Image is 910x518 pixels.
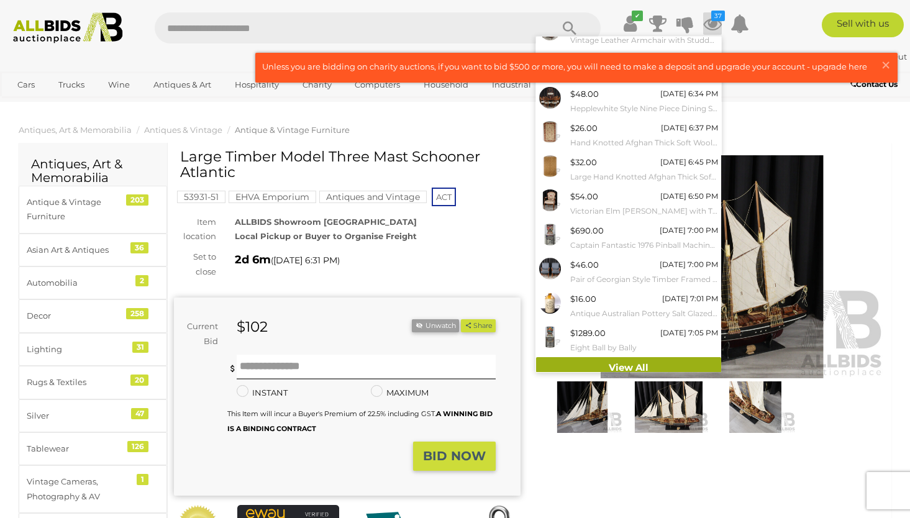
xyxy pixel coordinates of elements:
[662,292,718,306] div: [DATE] 7:01 PM
[413,442,496,471] button: BID NOW
[632,11,643,21] i: ✔
[661,121,718,135] div: [DATE] 6:37 PM
[539,224,561,245] img: 53981-9a.jpg
[536,255,721,289] a: $46.00 [DATE] 7:00 PM Pair of Georgian Style Timber Framed Armchairs
[536,323,721,357] a: $1289.00 [DATE] 7:05 PM Eight Ball by Bally
[570,123,598,133] span: $26.00
[27,342,129,357] div: Lighting
[19,432,167,465] a: Tablewear 126
[660,87,718,101] div: [DATE] 6:34 PM
[536,152,721,186] a: $32.00 [DATE] 6:45 PM Large Hand Knotted Afghan Thick Soft Wool Carpet with Restrained Herati Pat...
[539,258,561,279] img: 54093-5a.JPG
[570,204,718,218] small: Victorian Elm [PERSON_NAME] with Tapestry Seat and Back
[132,342,148,353] div: 31
[867,52,869,61] span: |
[7,12,129,43] img: Allbids.com.au
[227,75,287,95] a: Hospitality
[27,375,129,389] div: Rugs & Textiles
[704,52,865,61] strong: [EMAIL_ADDRESS][DOMAIN_NAME]
[237,318,268,335] strong: $102
[484,75,539,95] a: Industrial
[660,155,718,169] div: [DATE] 6:45 PM
[235,231,417,241] strong: Local Pickup or Buyer to Organise Freight
[237,386,288,400] label: INSTANT
[9,95,114,116] a: [GEOGRAPHIC_DATA]
[130,242,148,253] div: 36
[177,191,225,203] mark: 53931-51
[703,12,722,35] a: 37
[144,125,222,135] a: Antiques & Vintage
[19,399,167,432] a: Silver 47
[850,78,901,91] a: Contact Us
[570,225,604,235] span: $690.00
[570,294,596,304] span: $16.00
[27,442,129,456] div: Tablewear
[570,273,718,286] small: Pair of Georgian Style Timber Framed Armchairs
[19,465,167,513] a: Vintage Cameras, Photography & AV 1
[347,75,408,95] a: Computers
[539,189,561,211] img: 54102-2a.JPG
[131,408,148,419] div: 47
[135,275,148,286] div: 2
[100,75,138,95] a: Wine
[412,319,459,332] li: Unwatch this item
[27,243,129,257] div: Asian Art & Antiques
[19,125,132,135] a: Antiques, Art & Memorabilia
[704,52,867,61] a: [EMAIL_ADDRESS][DOMAIN_NAME]
[711,11,725,21] i: 37
[31,157,155,184] h2: Antiques, Art & Memorabilia
[19,299,167,332] a: Decor 258
[822,12,903,37] a: Sell with us
[19,333,167,366] a: Lighting 31
[880,53,891,77] span: ×
[294,75,340,95] a: Charity
[127,441,148,452] div: 126
[229,191,316,203] mark: EHVA Emporium
[570,341,718,355] small: Eight Ball by Bally
[715,381,795,433] img: Large Timber Model Three Mast Schooner Atlantic
[227,409,493,432] small: This Item will incur a Buyer's Premium of 22.5% including GST.
[570,157,597,167] span: $32.00
[137,474,148,485] div: 1
[536,84,721,118] a: $48.00 [DATE] 6:34 PM Hepplewhite Style Nine Piece Dining Suite
[9,75,43,95] a: Cars
[412,319,459,332] button: Unwatch
[570,328,606,338] span: $1289.00
[570,170,718,184] small: Large Hand Knotted Afghan Thick Soft Wool Carpet with Restrained Herati Pattern
[180,149,517,181] h1: Large Timber Model Three Mast Schooner Atlantic
[539,326,561,348] img: 53981-8a.jpg
[570,307,718,320] small: Antique Australian Pottery Salt Glazed [PERSON_NAME] for Wy Wy [PERSON_NAME] Brewed & Aerated Bev...
[273,255,337,266] span: [DATE] 6:31 PM
[319,192,427,202] a: Antiques and Vintage
[570,191,598,201] span: $54.00
[165,215,225,244] div: Item location
[177,192,225,202] a: 53931-51
[539,155,561,177] img: 51797-95a.JPG
[536,118,721,152] a: $26.00 [DATE] 6:37 PM Hand Knotted Afghan Thick Soft Wool Rug with Restrained Design
[130,375,148,386] div: 20
[539,87,561,109] img: 54102-1a.JPG
[660,258,718,271] div: [DATE] 7:00 PM
[660,326,718,340] div: [DATE] 7:05 PM
[570,136,718,150] small: Hand Knotted Afghan Thick Soft Wool Rug with Restrained Design
[126,194,148,206] div: 203
[432,188,456,206] span: ACT
[27,309,129,323] div: Decor
[19,186,167,234] a: Antique & Vintage Furniture 203
[536,186,721,220] a: $54.00 [DATE] 6:50 PM Victorian Elm [PERSON_NAME] with Tapestry Seat and Back
[235,125,350,135] a: Antique & Vintage Furniture
[660,189,718,203] div: [DATE] 6:50 PM
[536,357,721,379] a: View All
[461,319,495,332] button: Share
[27,276,129,290] div: Automobilia
[235,217,417,227] strong: ALLBIDS Showroom [GEOGRAPHIC_DATA]
[229,192,316,202] a: EHVA Emporium
[371,386,429,400] label: MAXIMUM
[536,220,721,255] a: $690.00 [DATE] 7:00 PM Captain Fantastic 1976 Pinball Machine by [PERSON_NAME]
[126,308,148,319] div: 258
[50,75,93,95] a: Trucks
[27,409,129,423] div: Silver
